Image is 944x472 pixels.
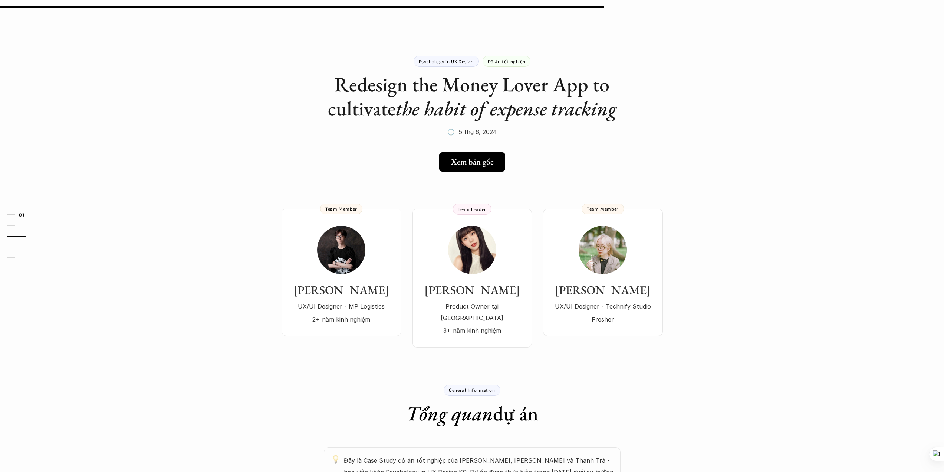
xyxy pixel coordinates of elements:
[439,152,505,172] a: Xem bản gốc
[451,157,494,167] h5: Xem bản gốc
[406,401,538,426] h1: dự án
[488,59,526,64] p: Đồ án tốt nghiệp
[289,301,394,312] p: UX/UI Designer - MP Logistics
[447,126,497,137] p: 🕔 5 thg 6, 2024
[289,283,394,297] h3: [PERSON_NAME]
[324,72,621,121] h1: Redesign the Money Lover App to cultivate
[282,209,401,336] a: [PERSON_NAME]UX/UI Designer - MP Logistics2+ năm kinh nghiệmTeam Member
[550,314,655,325] p: Fresher
[419,59,474,64] p: Psychology in UX Design
[420,325,524,336] p: 3+ năm kinh nghiệm
[406,400,493,426] em: Tổng quan
[325,206,357,211] p: Team Member
[289,314,394,325] p: 2+ năm kinh nghiệm
[550,301,655,312] p: UX/UI Designer - Technify Studio
[458,206,486,212] p: Team Leader
[420,283,524,297] h3: [PERSON_NAME]
[7,210,43,219] a: 01
[396,95,616,121] em: the habit of expense tracking
[587,206,619,211] p: Team Member
[19,212,24,217] strong: 01
[449,387,495,393] p: General Information
[412,209,532,348] a: [PERSON_NAME]Product Owner tại [GEOGRAPHIC_DATA]3+ năm kinh nghiệmTeam Leader
[543,209,663,336] a: [PERSON_NAME]UX/UI Designer - Technify StudioFresherTeam Member
[550,283,655,297] h3: [PERSON_NAME]
[420,301,524,323] p: Product Owner tại [GEOGRAPHIC_DATA]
